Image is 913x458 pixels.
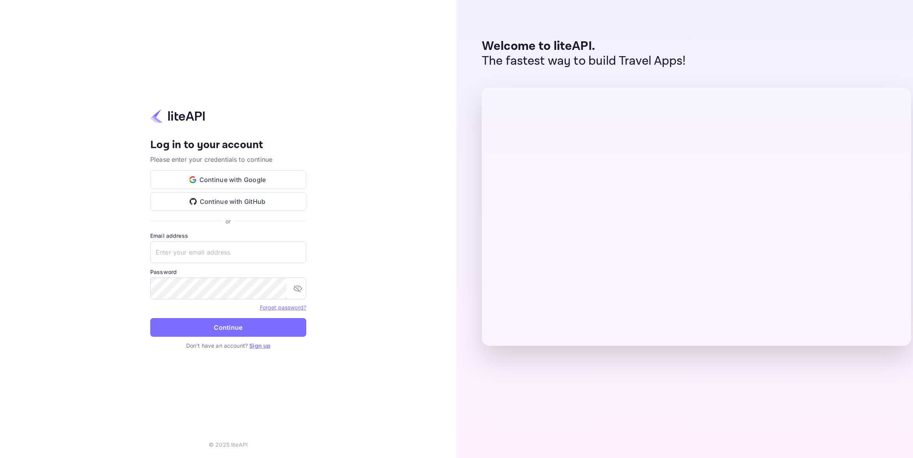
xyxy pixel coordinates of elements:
p: or [226,217,231,225]
p: Don't have an account? [150,341,306,350]
input: Enter your email address [150,241,306,263]
p: Please enter your credentials to continue [150,155,306,164]
img: liteAPI Dashboard Preview [482,88,911,346]
p: © 2025 liteAPI [209,440,248,449]
button: Continue with Google [150,170,306,189]
button: toggle password visibility [290,281,306,296]
label: Email address [150,232,306,240]
a: Forget password? [260,304,306,311]
a: Sign up [249,342,270,349]
img: liteapi [150,108,205,124]
h4: Log in to your account [150,138,306,152]
p: Welcome to liteAPI. [482,39,686,54]
button: Continue [150,318,306,337]
button: Continue with GitHub [150,192,306,211]
label: Password [150,268,306,276]
a: Forget password? [260,303,306,311]
p: The fastest way to build Travel Apps! [482,54,686,69]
